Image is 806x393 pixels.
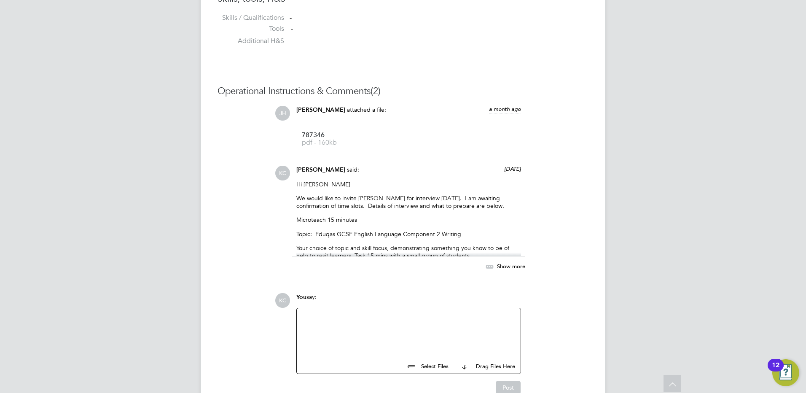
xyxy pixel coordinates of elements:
[275,106,290,121] span: JH
[504,165,521,172] span: [DATE]
[291,38,293,46] span: -
[275,166,290,180] span: KC
[302,140,369,146] span: pdf - 160kb
[489,105,521,113] span: a month ago
[218,37,284,46] label: Additional H&S
[371,85,381,97] span: (2)
[218,24,284,33] label: Tools
[302,132,369,138] span: 787346
[296,216,521,223] p: Microteach 15 minutes
[296,293,521,308] div: say:
[296,180,521,188] p: Hi [PERSON_NAME]
[218,13,284,22] label: Skills / Qualifications
[290,13,588,22] div: -
[772,365,779,376] div: 12
[347,166,359,173] span: said:
[296,194,521,210] p: We would like to invite [PERSON_NAME] for interview [DATE]. I am awaiting confirmation of time sl...
[302,132,369,146] a: 787346 pdf - 160kb
[275,293,290,308] span: KC
[497,262,525,269] span: Show more
[296,293,306,301] span: You
[296,166,345,173] span: [PERSON_NAME]
[218,85,588,97] h3: Operational Instructions & Comments
[455,358,516,376] button: Drag Files Here
[347,106,386,113] span: attached a file:
[296,106,345,113] span: [PERSON_NAME]
[291,25,293,33] span: -
[772,359,799,386] button: Open Resource Center, 12 new notifications
[296,244,521,259] p: Your choice of topic and skill focus, demonstrating something you know to be of help to resit lea...
[296,230,521,238] p: Topic: Eduqas GCSE English Language Component 2 Writing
